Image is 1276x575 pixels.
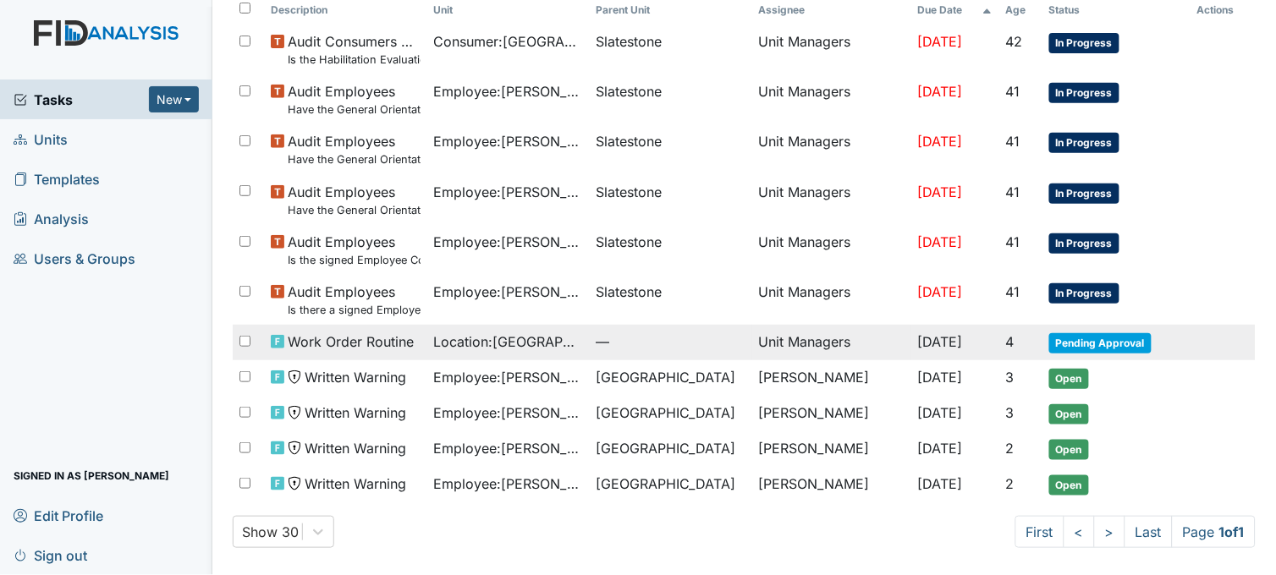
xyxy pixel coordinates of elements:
[597,81,663,101] span: Slatestone
[305,474,406,494] span: Written Warning
[434,31,583,52] span: Consumer : [GEOGRAPHIC_DATA], [GEOGRAPHIC_DATA]
[1049,333,1152,353] span: Pending Approval
[149,86,200,112] button: New
[288,31,420,68] span: Audit Consumers Charts Is the Habilitation Evaluation current (no more than one year old)?
[1049,475,1089,496] span: Open
[1049,183,1119,204] span: In Progress
[752,225,911,275] td: Unit Managers
[434,182,583,202] span: Employee : [PERSON_NAME]
[14,542,87,568] span: Sign out
[434,367,583,387] span: Employee : [PERSON_NAME]
[918,33,963,50] span: [DATE]
[14,166,100,192] span: Templates
[918,369,963,386] span: [DATE]
[288,282,420,318] span: Audit Employees Is there a signed Employee Job Description in the file for the employee's current...
[434,131,583,151] span: Employee : [PERSON_NAME]
[1219,523,1245,540] strong: 1 of 1
[1006,233,1020,250] span: 41
[918,283,963,300] span: [DATE]
[1006,333,1015,350] span: 4
[288,302,420,318] small: Is there a signed Employee Job Description in the file for the employee's current position?
[1006,33,1023,50] span: 42
[918,404,963,421] span: [DATE]
[305,402,406,423] span: Written Warning
[288,52,420,68] small: Is the Habilitation Evaluation current (no more than one year old)?
[918,233,963,250] span: [DATE]
[597,367,736,387] span: [GEOGRAPHIC_DATA]
[1006,83,1020,100] span: 41
[288,81,420,118] span: Audit Employees Have the General Orientation and ICF Orientation forms been completed?
[752,467,911,502] td: [PERSON_NAME]
[752,175,911,225] td: Unit Managers
[288,331,414,352] span: Work Order Routine
[288,101,420,118] small: Have the General Orientation and ICF Orientation forms been completed?
[597,232,663,252] span: Slatestone
[1049,33,1119,53] span: In Progress
[1049,83,1119,103] span: In Progress
[1006,440,1015,457] span: 2
[918,333,963,350] span: [DATE]
[14,245,135,271] span: Users & Groups
[434,474,583,494] span: Employee : [PERSON_NAME][GEOGRAPHIC_DATA]
[288,151,420,167] small: Have the General Orientation and ICF Orientation forms been completed?
[1006,283,1020,300] span: 41
[597,31,663,52] span: Slatestone
[1015,516,1064,548] a: First
[14,463,169,489] span: Signed in as [PERSON_NAME]
[597,474,736,494] span: [GEOGRAPHIC_DATA]
[1049,440,1089,460] span: Open
[14,90,149,110] a: Tasks
[752,325,911,360] td: Unit Managers
[597,182,663,202] span: Slatestone
[305,438,406,458] span: Written Warning
[1049,233,1119,254] span: In Progress
[434,402,583,423] span: Employee : [PERSON_NAME]
[288,131,420,167] span: Audit Employees Have the General Orientation and ICF Orientation forms been completed?
[918,183,963,200] span: [DATE]
[288,182,420,218] span: Audit Employees Have the General Orientation and ICF Orientation forms been completed?
[1006,183,1020,200] span: 41
[288,202,420,218] small: Have the General Orientation and ICF Orientation forms been completed?
[752,360,911,396] td: [PERSON_NAME]
[1006,475,1015,492] span: 2
[918,133,963,150] span: [DATE]
[752,25,911,74] td: Unit Managers
[288,232,420,268] span: Audit Employees Is the signed Employee Confidentiality Agreement in the file (HIPPA)?
[434,232,583,252] span: Employee : [PERSON_NAME]
[1049,283,1119,304] span: In Progress
[14,205,89,232] span: Analysis
[1064,516,1095,548] a: <
[1006,369,1015,386] span: 3
[918,83,963,100] span: [DATE]
[305,367,406,387] span: Written Warning
[14,502,103,528] span: Edit Profile
[434,331,583,352] span: Location : [GEOGRAPHIC_DATA]
[434,81,583,101] span: Employee : [PERSON_NAME]
[239,3,250,14] input: Toggle All Rows Selected
[1049,369,1089,389] span: Open
[434,438,583,458] span: Employee : [PERSON_NAME]
[1172,516,1256,548] span: Page
[597,402,736,423] span: [GEOGRAPHIC_DATA]
[918,475,963,492] span: [DATE]
[752,74,911,124] td: Unit Managers
[1015,516,1256,548] nav: task-pagination
[752,396,911,431] td: [PERSON_NAME]
[288,252,420,268] small: Is the signed Employee Confidentiality Agreement in the file (HIPPA)?
[752,431,911,467] td: [PERSON_NAME]
[752,124,911,174] td: Unit Managers
[597,331,745,352] span: —
[1125,516,1173,548] a: Last
[752,275,911,325] td: Unit Managers
[1006,133,1020,150] span: 41
[597,438,736,458] span: [GEOGRAPHIC_DATA]
[1094,516,1125,548] a: >
[1006,404,1015,421] span: 3
[14,126,68,152] span: Units
[1049,133,1119,153] span: In Progress
[242,522,299,542] div: Show 30
[1049,404,1089,424] span: Open
[597,282,663,302] span: Slatestone
[597,131,663,151] span: Slatestone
